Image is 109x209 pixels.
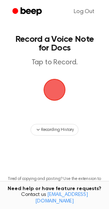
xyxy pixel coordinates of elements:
[13,58,96,67] p: Tap to Record.
[6,176,103,187] p: Tired of copying and pasting? Use the extension to automatically insert your recordings.
[44,79,65,101] img: Beep Logo
[31,124,78,136] button: Recording History
[41,126,74,133] span: Recording History
[7,5,48,19] a: Beep
[66,3,102,20] a: Log Out
[4,192,105,205] span: Contact us
[13,35,96,52] h1: Record a Voice Note for Docs
[35,192,88,204] a: [EMAIL_ADDRESS][DOMAIN_NAME]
